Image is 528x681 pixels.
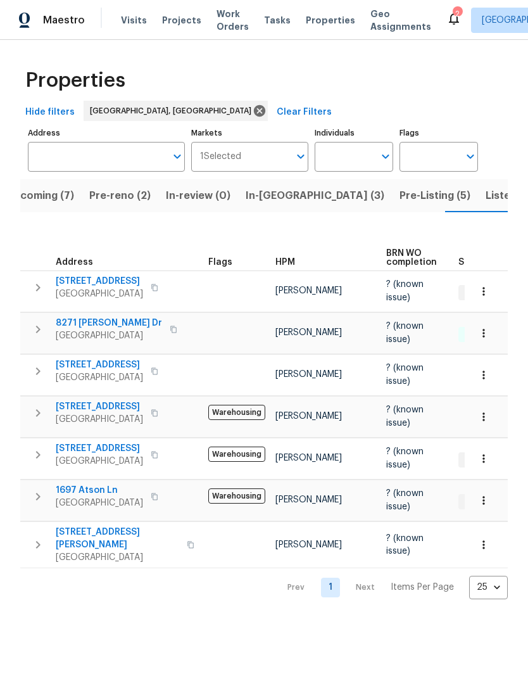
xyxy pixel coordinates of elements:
[386,405,424,427] span: ? (known issue)
[43,14,85,27] span: Maestro
[89,187,151,205] span: Pre-reno (2)
[56,455,143,468] span: [GEOGRAPHIC_DATA]
[275,540,342,549] span: [PERSON_NAME]
[386,280,424,302] span: ? (known issue)
[208,405,265,420] span: Warehousing
[56,400,143,413] span: [STREET_ADDRESS]
[56,371,143,384] span: [GEOGRAPHIC_DATA]
[56,413,143,426] span: [GEOGRAPHIC_DATA]
[462,148,479,165] button: Open
[275,576,508,599] nav: Pagination Navigation
[321,578,340,597] a: Goto page 1
[275,370,342,379] span: [PERSON_NAME]
[306,14,355,27] span: Properties
[6,187,74,205] span: Upcoming (7)
[246,187,384,205] span: In-[GEOGRAPHIC_DATA] (3)
[460,329,494,340] span: 1 Done
[56,484,143,497] span: 1697 Atson Ln
[25,105,75,120] span: Hide filters
[208,258,232,267] span: Flags
[460,497,488,507] span: 1 WIP
[56,551,179,564] span: [GEOGRAPHIC_DATA]
[391,581,454,594] p: Items Per Page
[275,495,342,504] span: [PERSON_NAME]
[56,359,143,371] span: [STREET_ADDRESS]
[275,286,342,295] span: [PERSON_NAME]
[370,8,431,33] span: Geo Assignments
[292,148,310,165] button: Open
[208,488,265,504] span: Warehousing
[272,101,337,124] button: Clear Filters
[386,249,437,267] span: BRN WO completion
[168,148,186,165] button: Open
[460,455,513,466] span: 1 Accepted
[28,129,185,137] label: Address
[217,8,249,33] span: Work Orders
[277,105,332,120] span: Clear Filters
[208,447,265,462] span: Warehousing
[386,489,424,511] span: ? (known issue)
[399,129,478,137] label: Flags
[84,101,268,121] div: [GEOGRAPHIC_DATA], [GEOGRAPHIC_DATA]
[20,101,80,124] button: Hide filters
[121,14,147,27] span: Visits
[56,526,179,551] span: [STREET_ADDRESS][PERSON_NAME]
[275,258,295,267] span: HPM
[315,129,393,137] label: Individuals
[90,105,256,117] span: [GEOGRAPHIC_DATA], [GEOGRAPHIC_DATA]
[386,364,424,385] span: ? (known issue)
[25,74,125,87] span: Properties
[386,534,424,556] span: ? (known issue)
[377,148,394,165] button: Open
[458,258,500,267] span: Summary
[56,497,143,509] span: [GEOGRAPHIC_DATA]
[166,187,230,205] span: In-review (0)
[386,447,424,469] span: ? (known issue)
[56,288,143,300] span: [GEOGRAPHIC_DATA]
[399,187,470,205] span: Pre-Listing (5)
[275,412,342,421] span: [PERSON_NAME]
[162,14,201,27] span: Projects
[460,288,488,298] span: 1 WIP
[56,329,162,342] span: [GEOGRAPHIC_DATA]
[386,322,424,343] span: ? (known issue)
[275,328,342,337] span: [PERSON_NAME]
[453,8,462,20] div: 2
[56,317,162,329] span: 8271 [PERSON_NAME] Dr
[275,454,342,462] span: [PERSON_NAME]
[56,275,143,288] span: [STREET_ADDRESS]
[264,16,291,25] span: Tasks
[56,442,143,455] span: [STREET_ADDRESS]
[56,258,93,267] span: Address
[191,129,309,137] label: Markets
[200,151,241,162] span: 1 Selected
[469,571,508,604] div: 25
